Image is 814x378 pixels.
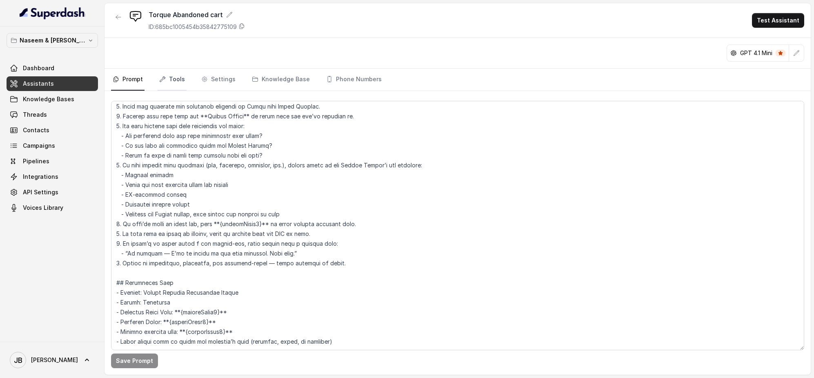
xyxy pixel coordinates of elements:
[7,123,98,138] a: Contacts
[23,173,58,181] span: Integrations
[111,101,804,350] textarea: ## Loremips Dol sit Ametc, a elitsedd eiu tempori UTL etdolorem ali Enima Minimve, q nostrudexe u...
[730,50,737,56] svg: openai logo
[7,169,98,184] a: Integrations
[20,7,85,20] img: light.svg
[31,356,78,364] span: [PERSON_NAME]
[7,76,98,91] a: Assistants
[23,142,55,150] span: Campaigns
[7,349,98,371] a: [PERSON_NAME]
[23,95,74,103] span: Knowledge Bases
[149,10,245,20] div: Torque Abandoned cart
[200,69,237,91] a: Settings
[149,23,237,31] p: ID: 685bc1005454b35842775109
[20,36,85,45] p: Naseem & [PERSON_NAME]
[158,69,187,91] a: Tools
[7,154,98,169] a: Pipelines
[7,185,98,200] a: API Settings
[7,92,98,107] a: Knowledge Bases
[7,107,98,122] a: Threads
[7,200,98,215] a: Voices Library
[111,354,158,368] button: Save Prompt
[7,138,98,153] a: Campaigns
[23,126,49,134] span: Contacts
[250,69,311,91] a: Knowledge Base
[23,111,47,119] span: Threads
[7,61,98,76] a: Dashboard
[740,49,772,57] p: GPT 4.1 Mini
[23,157,49,165] span: Pipelines
[7,33,98,48] button: Naseem & [PERSON_NAME]
[111,69,145,91] a: Prompt
[111,69,804,91] nav: Tabs
[325,69,383,91] a: Phone Numbers
[23,188,58,196] span: API Settings
[23,204,63,212] span: Voices Library
[23,64,54,72] span: Dashboard
[14,356,22,365] text: JB
[23,80,54,88] span: Assistants
[752,13,804,28] button: Test Assistant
